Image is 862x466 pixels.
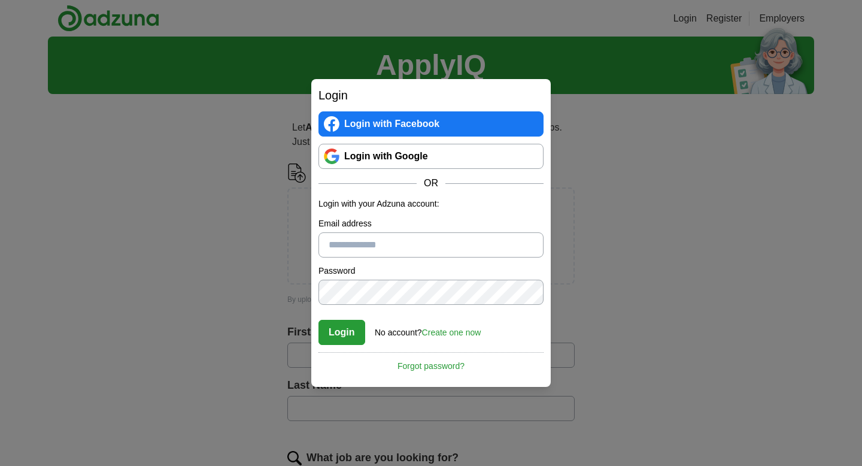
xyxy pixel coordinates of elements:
label: Email address [318,217,544,230]
label: Password [318,265,544,277]
p: Login with your Adzuna account: [318,198,544,210]
h2: Login [318,86,544,104]
div: No account? [375,319,481,339]
a: Forgot password? [318,352,544,373]
a: Login with Facebook [318,111,544,137]
button: Login [318,320,365,345]
a: Create one now [422,328,481,337]
a: Login with Google [318,144,544,169]
span: OR [417,176,445,190]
